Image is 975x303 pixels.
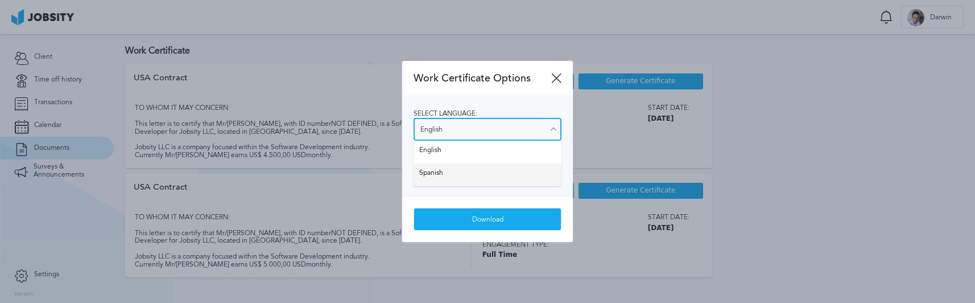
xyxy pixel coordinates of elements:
button: Download [414,208,561,231]
div: Download [414,208,561,231]
span: Work Certificate Options [414,72,551,84]
span: Spanish [419,169,556,181]
span: English [419,146,556,158]
span: Select language: [414,109,477,117]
